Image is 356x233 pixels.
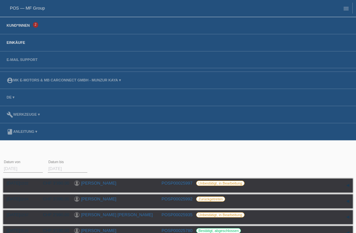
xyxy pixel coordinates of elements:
[3,23,33,27] a: Kund*innen
[3,58,41,62] a: E-Mail Support
[38,181,69,186] div: CHF 3'390.00
[7,212,33,217] div: [DATE]
[196,196,225,202] label: Zurückgetreten
[343,212,353,222] div: auf-/zuklappen
[343,5,349,12] i: menu
[3,112,43,116] a: buildWerkzeuge ▾
[7,77,13,84] i: account_circle
[196,212,245,218] label: Unbestätigt, in Bearbeitung
[38,228,69,233] div: CHF 3'190.00
[3,130,41,133] a: bookAnleitung ▾
[162,181,193,186] a: POSP00025997
[7,111,13,118] i: build
[7,129,13,135] i: book
[81,181,116,186] a: [PERSON_NAME]
[20,229,28,233] span: 15:26
[3,95,18,99] a: DE ▾
[162,228,193,233] a: POSP00025780
[33,22,38,28] span: 2
[343,181,353,190] div: auf-/zuklappen
[81,196,116,201] a: [PERSON_NAME]
[162,212,193,217] a: POSP00025935
[10,6,45,11] a: POS — MF Group
[162,196,193,201] a: POSP00025992
[20,197,28,201] span: 12:04
[3,78,124,82] a: account_circleMK E-MOTORS & MB CarConnect GmbH - Munzur Kaya ▾
[81,228,116,233] a: [PERSON_NAME]
[38,196,69,201] div: CHF 3'390.00
[7,228,33,233] div: [DATE]
[340,6,353,10] a: menu
[196,181,245,186] label: Unbestätigt, in Bearbeitung
[20,213,28,217] span: 12:57
[7,181,33,186] div: [DATE]
[343,196,353,206] div: auf-/zuklappen
[38,212,69,217] div: CHF 2'990.00
[3,41,28,44] a: Einkäufe
[7,196,33,201] div: [DATE]
[20,182,28,185] span: 13:02
[81,212,153,217] a: [PERSON_NAME] [PERSON_NAME]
